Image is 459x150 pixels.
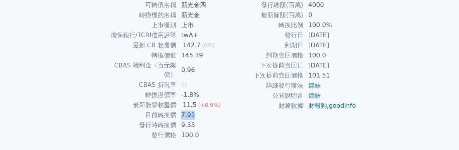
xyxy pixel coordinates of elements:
[103,90,177,100] td: 轉換溢價率
[230,50,304,60] td: 到期賣回價格
[308,92,321,99] a: 連結
[304,40,357,50] td: [DATE]
[103,120,177,130] td: 發行時轉換價
[308,102,327,109] a: 財報狗
[308,82,321,89] a: 連結
[103,40,177,50] td: 最新 CB 收盤價
[198,102,220,108] span: (+0.9%)
[230,40,304,50] td: 到期日
[304,60,357,71] td: [DATE]
[103,20,177,30] td: 上市櫃別
[304,101,357,111] td: ,
[304,71,357,81] td: 101.51
[177,90,230,100] td: -1.8%
[103,10,177,20] td: 轉換標的名稱
[230,81,304,91] td: 詳細發行辦法
[230,20,304,30] td: 轉換比例
[181,81,187,88] span: 無
[181,100,198,110] div: 11.5
[304,20,357,30] td: 100.0%
[304,50,357,60] td: 100.0
[230,60,304,71] td: 下次提前賣回日
[304,30,357,40] td: [DATE]
[177,30,230,40] td: twA+
[177,130,230,140] td: 100.0
[181,41,202,50] div: 142.7
[103,80,177,90] td: CBAS 折現率
[177,10,230,20] td: 新光金
[177,60,230,80] td: 0.96
[230,30,304,40] td: 發行日
[103,100,177,110] td: 最新股票收盤價
[103,30,177,40] td: 擔保銀行/TCRI信用評等
[230,71,304,81] td: 下次提前賣回價格
[177,110,230,120] td: 7.91
[103,50,177,60] td: 轉換價值
[230,91,304,101] td: 公開說明書
[329,102,356,109] a: goodinfo
[202,42,215,48] span: (0%)
[103,60,177,80] td: CBAS 權利金（百元報價）
[177,20,230,30] td: 上市
[304,10,357,20] td: 0
[177,120,230,130] td: 9.35
[103,110,177,120] td: 目前轉換價
[177,50,230,60] td: 145.39
[230,10,304,20] td: 最新餘額(百萬)
[103,130,177,140] td: 發行價格
[230,101,304,111] td: 財務數據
